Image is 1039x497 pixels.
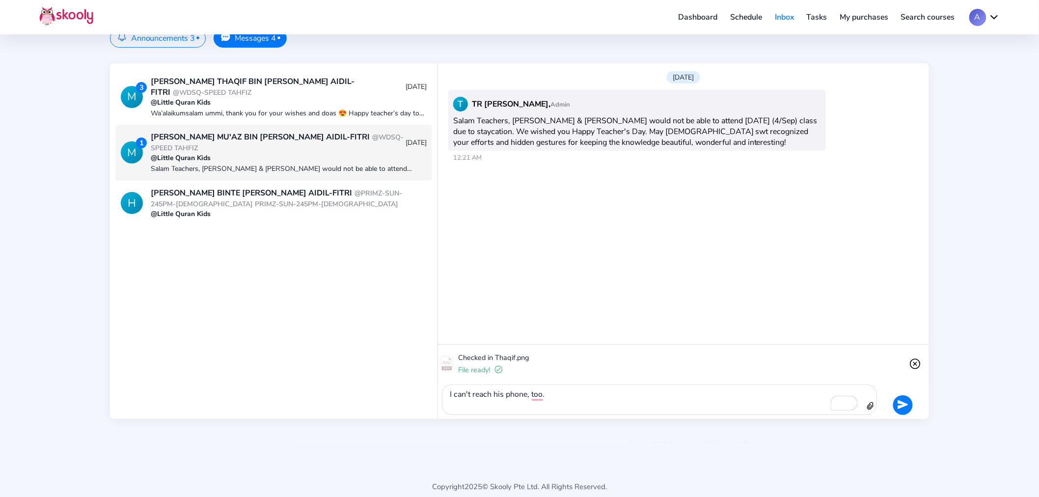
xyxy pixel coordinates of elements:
button: Achevron down outline [969,9,1000,26]
span: • [277,32,281,42]
span: @WDSQ-SPEED TAHFIZ [173,88,251,97]
div: 1 [136,138,147,148]
span: • [196,32,200,42]
span: File ready! [458,365,490,375]
div: T [453,97,468,111]
div: Salam Teachers, [PERSON_NAME] & [PERSON_NAME] would not be able to attend [DATE] (4/Sep) class du... [151,164,426,173]
div: M [121,86,143,108]
a: Search courses [895,9,961,25]
span: Admin [550,100,570,109]
a: My purchases [833,9,895,25]
div: [PERSON_NAME] BINTE [PERSON_NAME] AIDIL-FITRI [151,188,426,209]
ion-icon: chatbubble ellipses [220,31,231,42]
span: 12:21 AM [448,153,826,162]
span: TR [PERSON_NAME], [472,99,570,110]
span: 2025 [465,482,482,492]
div: Checked in Thaqif.png [458,353,899,362]
div: Wa’alaikumsalam ummi, thank you for your wishes and doas 😍 Happy teacher’s day to you too - your ... [151,109,426,118]
div: [PERSON_NAME] MU'AZ BIN [PERSON_NAME] AIDIL-FITRI [151,132,405,153]
div: @Little Quran Kids [151,98,426,107]
ion-icon: notifications outline [117,31,127,42]
ion-icon: send [898,399,908,410]
div: [DATE] [667,71,701,83]
button: send [893,395,913,415]
a: Schedule [724,9,769,25]
button: close circle outline [905,358,925,370]
img: Skooly [39,6,93,26]
div: To enrich screen reader interactions, please activate Accessibility in Grammarly extension settings [442,385,865,414]
div: [DATE] [406,82,427,91]
div: Salam Teachers, [PERSON_NAME] & [PERSON_NAME] would not be able to attend [DATE] (4/Sep) class du... [448,90,826,151]
div: [PERSON_NAME] THAQIF BIN [PERSON_NAME] AIDIL-FITRI [151,76,405,98]
div: M [121,141,143,164]
a: Dashboard [672,9,724,25]
ion-icon: checkmark circle outline [494,365,503,374]
ion-icon: attach outline [863,398,879,414]
div: @Little Quran Kids [151,153,426,163]
button: Messages 4• [214,29,286,48]
div: 3 [136,82,147,93]
a: Inbox [768,9,800,25]
div: [DATE] [406,138,427,147]
button: attach outline [865,401,876,414]
div: @Little Quran Kids [151,209,426,219]
a: Tasks [800,9,834,25]
div: H [121,192,143,214]
button: Announcements 3• [110,29,206,48]
ion-icon: close circle outline [909,358,922,370]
